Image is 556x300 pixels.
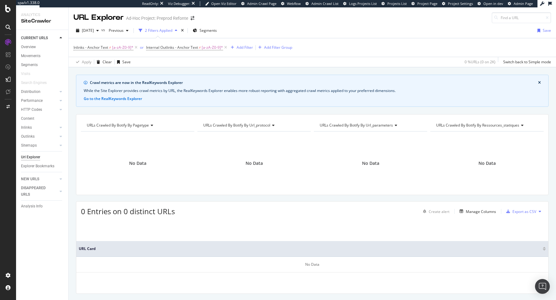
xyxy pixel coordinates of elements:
[21,89,58,95] a: Distribution
[478,1,503,6] a: Open in dev
[90,80,538,85] div: Crawl metrics are now in the RealKeywords Explorer
[84,88,541,94] div: While the Site Explorer provides crawl metrics by URL, the RealKeywords Explorer enables more rob...
[465,59,495,65] div: 0 % URLs ( 0 on 2K )
[21,53,64,59] a: Movements
[343,1,377,6] a: Logs Projects List
[74,57,91,67] button: Apply
[537,79,542,87] button: close banner
[202,43,223,52] span: [a-zA-Z0-9]*
[503,59,551,65] div: Switch back to Simple mode
[74,45,108,50] span: Inlinks - Anchor Text
[281,1,301,6] a: Webflow
[21,62,38,68] div: Segments
[21,106,42,113] div: HTTP Codes
[79,246,541,252] span: URL Card
[142,1,159,6] div: ReadOnly:
[146,45,198,50] span: Internal Outlinks - Anchor Text
[191,16,194,20] div: arrow-right-arrow-left
[101,27,106,32] span: vs
[21,176,39,182] div: NEW URLS
[103,59,112,65] div: Clear
[115,57,131,67] button: Save
[82,59,91,65] div: Apply
[190,26,219,35] button: Segments
[237,45,253,50] div: Add Filter
[21,185,52,198] div: DISAPPEARED URLS
[76,75,549,107] div: info banner
[21,44,64,50] a: Overview
[429,209,449,214] div: Create alert
[457,208,496,215] button: Manage Columns
[411,1,437,6] a: Project Page
[21,80,53,86] a: Search Engines
[21,71,36,77] a: Visits
[21,185,58,198] a: DISAPPEARED URLS
[435,120,538,130] h4: URLs Crawled By Botify By ressources_statiques
[211,1,237,6] span: Open Viz Editor
[21,89,40,95] div: Distribution
[21,53,40,59] div: Movements
[94,57,112,67] button: Clear
[21,163,54,169] div: Explorer Bookmarks
[200,28,217,33] span: Segments
[21,142,37,149] div: Sitemaps
[109,45,111,50] span: ≠
[21,98,58,104] a: Performance
[514,1,533,6] span: Admin Page
[21,133,58,140] a: Outlinks
[21,163,64,169] a: Explorer Bookmarks
[442,1,473,6] a: Project Settings
[543,28,551,33] div: Save
[21,133,35,140] div: Outlinks
[264,45,292,50] div: Add Filter Group
[349,1,377,6] span: Logs Projects List
[436,123,519,128] span: URLs Crawled By Botify By ressources_statiques
[504,206,536,216] button: Export as CSV
[21,98,43,104] div: Performance
[106,26,131,35] button: Previous
[87,123,149,128] span: URLs Crawled By Botify By pagetype
[21,18,63,25] div: SiteCrawler
[145,28,172,33] div: 2 Filters Applied
[140,44,144,50] button: or
[492,12,551,23] input: Find a URL
[21,71,30,77] div: Visits
[21,62,64,68] a: Segments
[320,123,393,128] span: URLs Crawled By Botify By url_parameters
[387,1,407,6] span: Projects List
[478,160,496,166] span: No Data
[420,206,449,216] button: Create alert
[512,209,536,214] div: Export as CSV
[21,154,64,160] a: Url Explorer
[74,12,124,23] div: URL Explorer
[21,142,58,149] a: Sitemaps
[205,1,237,6] a: Open Viz Editor
[535,26,551,35] button: Save
[21,44,36,50] div: Overview
[256,44,292,51] button: Add Filter Group
[136,26,180,35] button: 2 Filters Applied
[508,1,533,6] a: Admin Page
[21,124,58,131] a: Inlinks
[106,28,124,33] span: Previous
[21,203,64,210] a: Analysis Info
[362,160,379,166] span: No Data
[21,115,34,122] div: Content
[21,80,47,86] div: Search Engines
[140,45,144,50] div: or
[21,115,64,122] a: Content
[82,28,94,33] span: 2025 Oct. 6th
[318,120,422,130] h4: URLs Crawled By Botify By url_parameters
[241,1,276,6] a: Admin Crawl Page
[535,279,550,294] div: Open Intercom Messenger
[417,1,437,6] span: Project Page
[84,96,142,102] button: Go to the RealKeywords Explorer
[21,154,40,160] div: Url Explorer
[74,26,101,35] button: [DATE]
[86,120,189,130] h4: URLs Crawled By Botify By pagetype
[466,209,496,214] div: Manage Columns
[21,12,63,18] div: Analytics
[448,1,473,6] span: Project Settings
[247,1,276,6] span: Admin Crawl Page
[501,57,551,67] button: Switch back to Simple mode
